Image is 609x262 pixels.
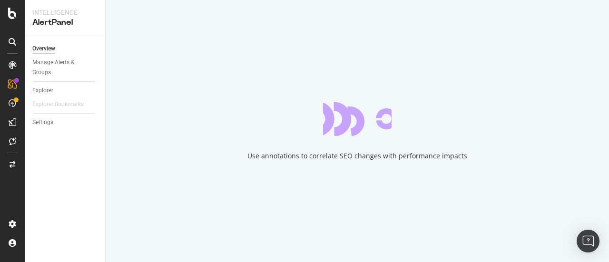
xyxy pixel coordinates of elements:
[32,44,55,54] div: Overview
[32,8,98,17] div: Intelligence
[32,17,98,28] div: AlertPanel
[32,117,98,127] a: Settings
[323,102,392,136] div: animation
[32,86,98,96] a: Explorer
[577,230,599,252] div: Open Intercom Messenger
[32,117,53,127] div: Settings
[32,99,84,109] div: Explorer Bookmarks
[32,99,93,109] a: Explorer Bookmarks
[32,58,89,78] div: Manage Alerts & Groups
[247,151,467,161] div: Use annotations to correlate SEO changes with performance impacts
[32,86,53,96] div: Explorer
[32,58,98,78] a: Manage Alerts & Groups
[32,44,98,54] a: Overview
